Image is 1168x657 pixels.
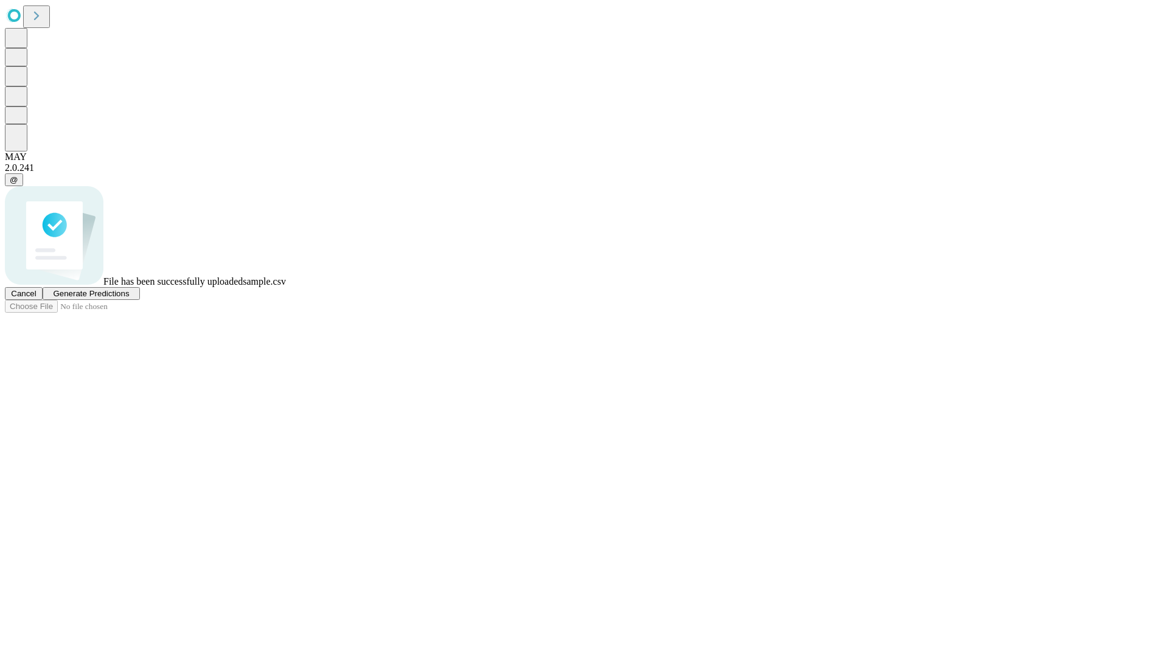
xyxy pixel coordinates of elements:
button: Cancel [5,287,43,300]
button: Generate Predictions [43,287,140,300]
div: 2.0.241 [5,162,1163,173]
button: @ [5,173,23,186]
span: Generate Predictions [53,289,129,298]
span: sample.csv [243,276,286,287]
span: Cancel [11,289,36,298]
span: @ [10,175,18,184]
div: MAY [5,151,1163,162]
span: File has been successfully uploaded [103,276,243,287]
